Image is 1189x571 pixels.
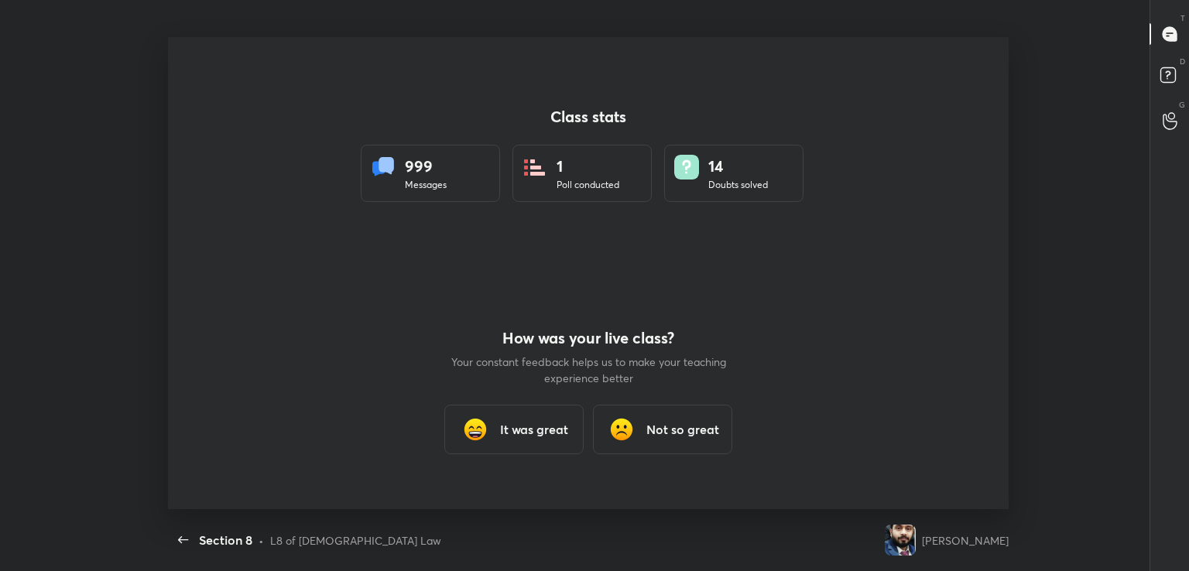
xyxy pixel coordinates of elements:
h3: It was great [500,420,568,439]
div: 14 [708,155,768,178]
img: grinning_face_with_smiling_eyes_cmp.gif [460,414,491,445]
div: • [259,532,264,549]
h3: Not so great [646,420,719,439]
p: Your constant feedback helps us to make your teaching experience better [449,354,728,386]
h4: How was your live class? [449,329,728,347]
p: G [1179,99,1185,111]
div: 999 [405,155,447,178]
p: T [1180,12,1185,24]
div: Messages [405,178,447,192]
div: Doubts solved [708,178,768,192]
div: Poll conducted [557,178,619,192]
div: L8 of [DEMOGRAPHIC_DATA] Law [270,532,441,549]
div: [PERSON_NAME] [922,532,1009,549]
img: doubts.8a449be9.svg [674,155,699,180]
div: 1 [557,155,619,178]
img: frowning_face_cmp.gif [606,414,637,445]
img: statsPoll.b571884d.svg [523,155,547,180]
p: D [1180,56,1185,67]
div: Section 8 [199,531,252,549]
img: 0ee430d530ea4eab96c2489b3c8ae121.jpg [885,525,916,556]
img: statsMessages.856aad98.svg [371,155,396,180]
h4: Class stats [361,108,816,126]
